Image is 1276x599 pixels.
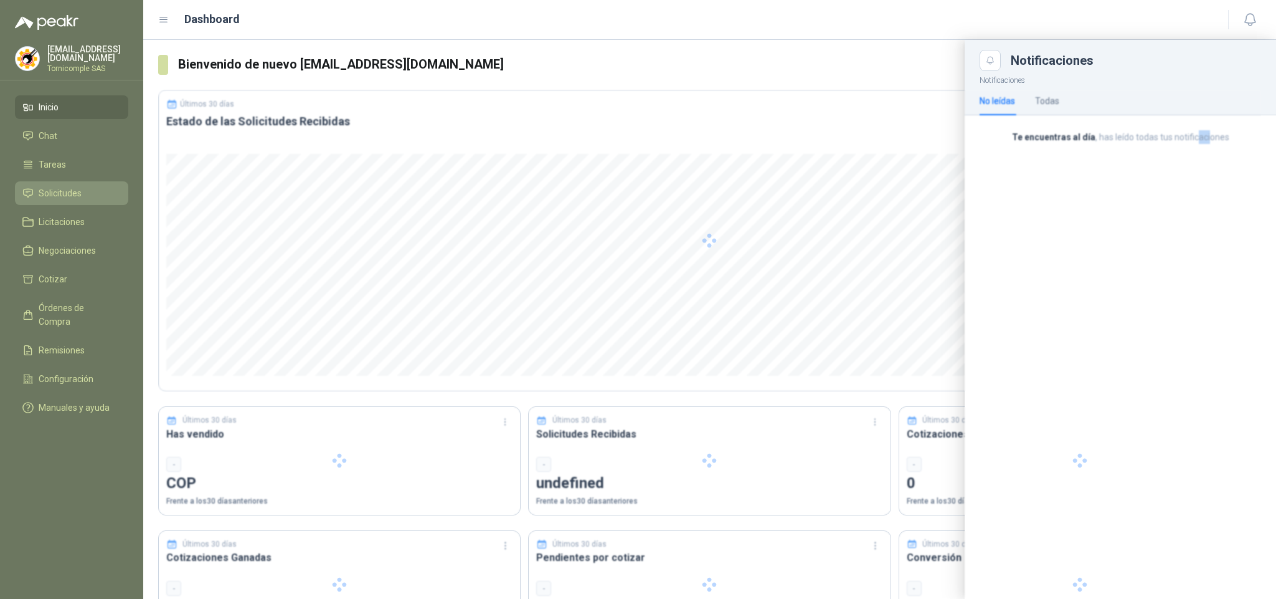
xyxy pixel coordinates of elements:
span: Cotizar [39,272,67,286]
span: Solicitudes [39,186,82,200]
img: Company Logo [16,47,39,70]
img: Logo peakr [15,15,78,30]
h1: Dashboard [184,11,240,28]
span: Remisiones [39,343,85,357]
a: Solicitudes [15,181,128,205]
a: Tareas [15,153,128,176]
a: Cotizar [15,267,128,291]
a: Manuales y ayuda [15,396,128,419]
span: Licitaciones [39,215,85,229]
a: Órdenes de Compra [15,296,128,333]
div: Notificaciones [1011,54,1261,67]
span: Inicio [39,100,59,114]
a: Chat [15,124,128,148]
p: [EMAIL_ADDRESS][DOMAIN_NAME] [47,45,128,62]
p: Notificaciones [965,71,1276,87]
span: Órdenes de Compra [39,301,116,328]
a: Remisiones [15,338,128,362]
span: Chat [39,129,57,143]
a: Configuración [15,367,128,391]
button: Close [980,50,1001,71]
span: Negociaciones [39,244,96,257]
span: Tareas [39,158,66,171]
a: Negociaciones [15,239,128,262]
p: Tornicomple SAS [47,65,128,72]
span: Manuales y ayuda [39,401,110,415]
a: Licitaciones [15,210,128,234]
a: Inicio [15,95,128,119]
span: Configuración [39,372,93,386]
